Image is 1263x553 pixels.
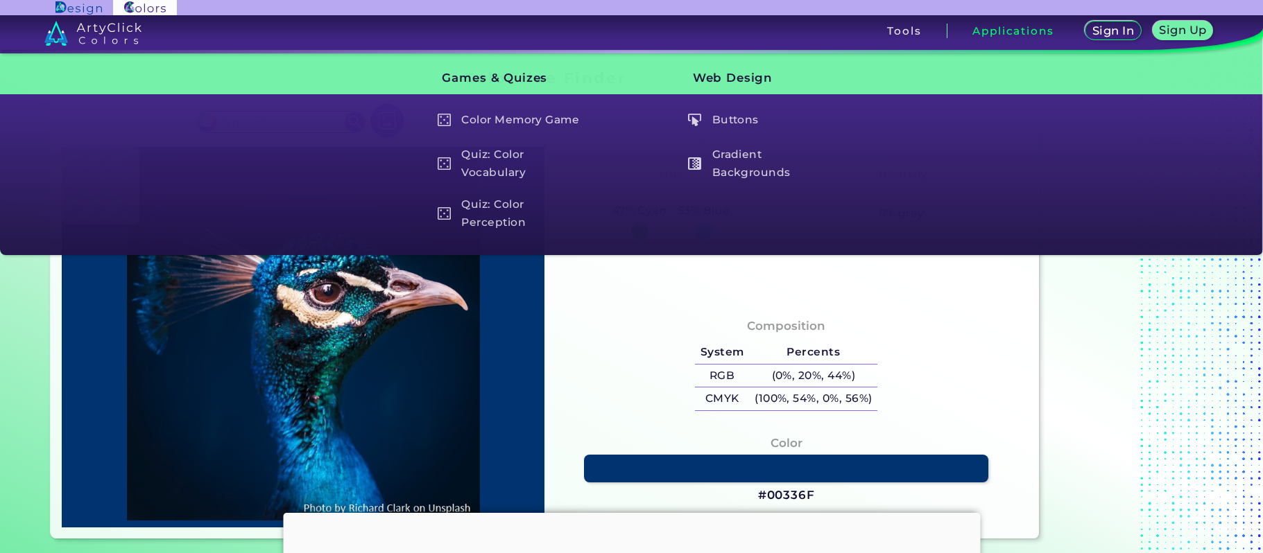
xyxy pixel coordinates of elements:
h3: #00336F [758,487,815,504]
h3: Applications [972,26,1054,36]
h4: Composition [747,316,825,336]
h5: Sign In [1094,26,1132,36]
img: img_pavlin.jpg [69,154,538,521]
a: Sign Up [1155,22,1210,39]
h3: Tools [887,26,921,36]
iframe: Advertisement [1045,64,1218,545]
img: logo_artyclick_colors_white.svg [44,21,142,46]
a: Buttons [680,107,844,133]
h5: Gradient Backgrounds [682,144,843,184]
a: Quiz: Color Perception [430,194,594,234]
img: icon_click_button_white.svg [688,114,701,127]
h5: System [695,341,749,364]
img: ArtyClick Design logo [55,1,102,15]
h3: Games & Quizes [419,61,594,96]
h5: (100%, 54%, 0%, 56%) [749,387,877,410]
a: Quiz: Color Vocabulary [430,144,594,184]
a: Color Memory Game [430,107,594,133]
h5: Quiz: Color Perception [431,194,592,234]
h5: Sign Up [1162,25,1205,35]
img: icon_game_white.svg [438,157,451,170]
h5: Buttons [682,107,843,133]
a: Gradient Backgrounds [680,144,844,184]
h3: Web Design [669,61,844,96]
img: icon_gradient_white.svg [688,157,701,170]
h5: RGB [695,365,749,387]
h5: CMYK [695,387,749,410]
h4: Color [771,433,802,453]
a: Sign In [1088,22,1139,39]
h5: (0%, 20%, 44%) [749,365,877,387]
img: icon_game_white.svg [438,207,451,220]
img: icon_game_white.svg [438,114,451,127]
h5: Percents [749,341,877,364]
h5: Quiz: Color Vocabulary [431,144,592,184]
h5: Color Memory Game [431,107,592,133]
